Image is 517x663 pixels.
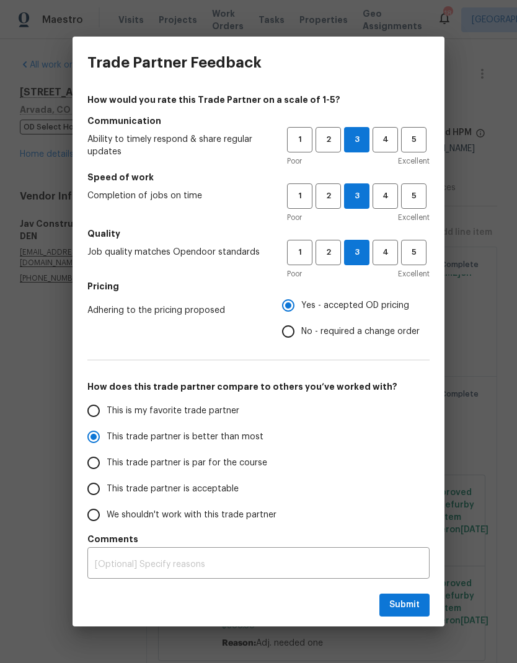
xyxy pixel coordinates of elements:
span: Excellent [398,211,430,224]
button: 4 [373,240,398,265]
button: 5 [401,127,426,152]
h5: Speed of work [87,171,430,183]
span: Submit [389,597,420,613]
span: 3 [345,245,369,260]
button: 1 [287,127,312,152]
span: Poor [287,155,302,167]
span: 3 [345,189,369,203]
button: 1 [287,183,312,209]
span: Yes - accepted OD pricing [301,299,409,312]
span: 1 [288,133,311,147]
span: We shouldn't work with this trade partner [107,509,276,522]
span: This trade partner is par for the course [107,457,267,470]
span: This is my favorite trade partner [107,405,239,418]
span: 2 [317,245,340,260]
span: Ability to timely respond & share regular updates [87,133,267,158]
div: Pricing [282,292,430,345]
button: 2 [316,183,341,209]
span: 5 [402,133,425,147]
h5: Communication [87,115,430,127]
span: 4 [374,189,397,203]
div: How does this trade partner compare to others you’ve worked with? [87,398,430,528]
span: Excellent [398,155,430,167]
span: 4 [374,245,397,260]
span: Poor [287,268,302,280]
span: Job quality matches Opendoor standards [87,246,267,258]
span: 2 [317,189,340,203]
button: 4 [373,127,398,152]
span: Poor [287,211,302,224]
h5: Comments [87,533,430,545]
span: 4 [374,133,397,147]
span: 5 [402,245,425,260]
button: 2 [316,127,341,152]
span: Excellent [398,268,430,280]
button: 3 [344,183,369,209]
button: 3 [344,240,369,265]
span: Completion of jobs on time [87,190,267,202]
span: No - required a change order [301,325,420,338]
h5: How does this trade partner compare to others you’ve worked with? [87,380,430,393]
span: Adhering to the pricing proposed [87,304,262,317]
span: 5 [402,189,425,203]
h5: Quality [87,227,430,240]
button: 3 [344,127,369,152]
span: 1 [288,245,311,260]
button: 2 [316,240,341,265]
h4: How would you rate this Trade Partner on a scale of 1-5? [87,94,430,106]
button: 4 [373,183,398,209]
span: 3 [345,133,369,147]
button: 1 [287,240,312,265]
h3: Trade Partner Feedback [87,54,262,71]
span: This trade partner is acceptable [107,483,239,496]
button: 5 [401,240,426,265]
button: Submit [379,594,430,617]
h5: Pricing [87,280,430,292]
span: This trade partner is better than most [107,431,263,444]
span: 1 [288,189,311,203]
button: 5 [401,183,426,209]
span: 2 [317,133,340,147]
